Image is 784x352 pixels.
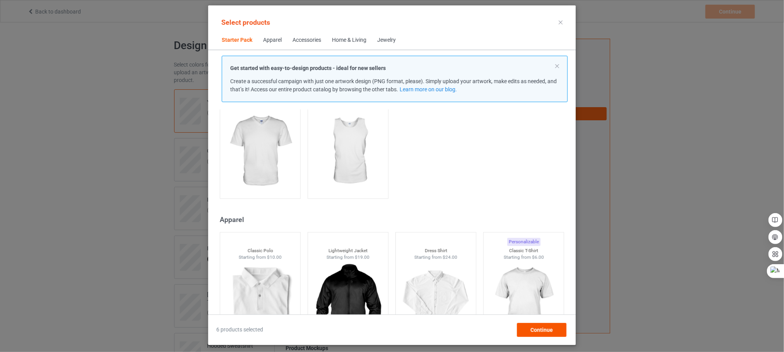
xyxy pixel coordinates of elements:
div: Starting from [308,254,389,261]
div: Personalizable [507,238,541,246]
img: regular.jpg [313,260,383,347]
span: Starter Pack [216,31,258,50]
img: regular.jpg [226,260,295,347]
div: Continue [517,323,567,337]
div: Starting from [484,254,564,261]
span: Create a successful campaign with just one artwork design (PNG format, please). Simply upload you... [230,78,557,92]
img: regular.jpg [401,260,471,347]
div: Apparel [220,215,568,224]
span: $24.00 [443,255,457,260]
div: Classic Polo [220,248,301,254]
span: Select products [221,18,270,26]
span: $10.00 [267,255,282,260]
div: Jewelry [377,36,396,44]
div: Starting from [220,254,301,261]
img: regular.jpg [489,260,558,347]
div: Lightweight Jacket [308,248,389,254]
div: Starting from [396,254,476,261]
span: 6 products selected [216,326,263,334]
span: $19.00 [355,255,370,260]
img: regular.jpg [313,108,383,195]
div: Dress Shirt [396,248,476,254]
div: Apparel [263,36,282,44]
a: Learn more on our blog. [400,86,457,92]
div: Classic T-Shirt [484,248,564,254]
strong: Get started with easy-to-design products - ideal for new sellers [230,65,386,71]
span: $6.00 [532,255,544,260]
div: Home & Living [332,36,366,44]
img: regular.jpg [226,108,295,195]
span: Continue [531,327,553,333]
div: Accessories [293,36,321,44]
